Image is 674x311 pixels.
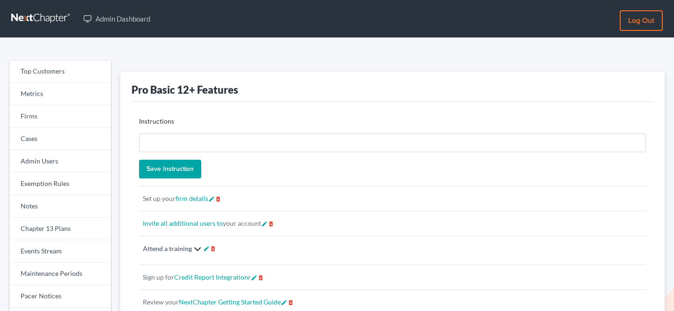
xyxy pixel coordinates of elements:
a: Chapter 13 Plans [9,218,111,240]
i: delete_forever [268,221,274,227]
i: delete_forever [287,299,294,306]
i: edit [208,196,215,202]
a: Pacer Notices [9,285,111,308]
i: edit [251,274,257,281]
a: Admin Users [9,150,111,173]
a: Notes [9,195,111,218]
a: delete_forever [257,273,264,282]
i: delete_forever [210,245,216,252]
i: delete_forever [257,274,264,281]
a: edit [281,297,287,307]
a: delete_forever [268,219,274,228]
span: Sign up for [143,273,251,282]
a: edit [251,273,257,282]
input: Save Instruction [139,160,201,178]
i: edit [203,245,210,252]
span: your account [143,219,261,228]
a: edit [261,219,268,228]
span: Set up your [143,194,208,203]
a: edit [208,194,215,203]
div: Pro Basic 12+ Features [132,83,238,96]
a: Credit Report Integrationr [174,273,251,281]
a: Firms [9,105,111,128]
a: NextChapter Getting Started Guide [179,298,281,306]
a: delete_forever [215,194,221,203]
span: Review your [143,297,281,307]
a: Log out [620,10,663,31]
a: Metrics [9,83,111,105]
a: delete_forever [287,297,294,307]
i: edit [281,299,287,306]
a: Events Stream [9,240,111,263]
a: Top Customers [9,60,111,83]
a: edit [203,244,210,257]
i: delete_forever [215,196,221,202]
p: Instructions [139,117,646,126]
a: Exemption Rules [9,173,111,195]
a: Invite all additional users to [143,219,223,227]
a: delete_forever [210,244,216,257]
label: Attend a training [143,244,192,257]
i: edit [261,221,268,227]
a: Cases [9,128,111,150]
a: Maintenance Periods [9,263,111,285]
a: firm details [176,194,208,202]
a: Admin Dashboard [79,10,155,27]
